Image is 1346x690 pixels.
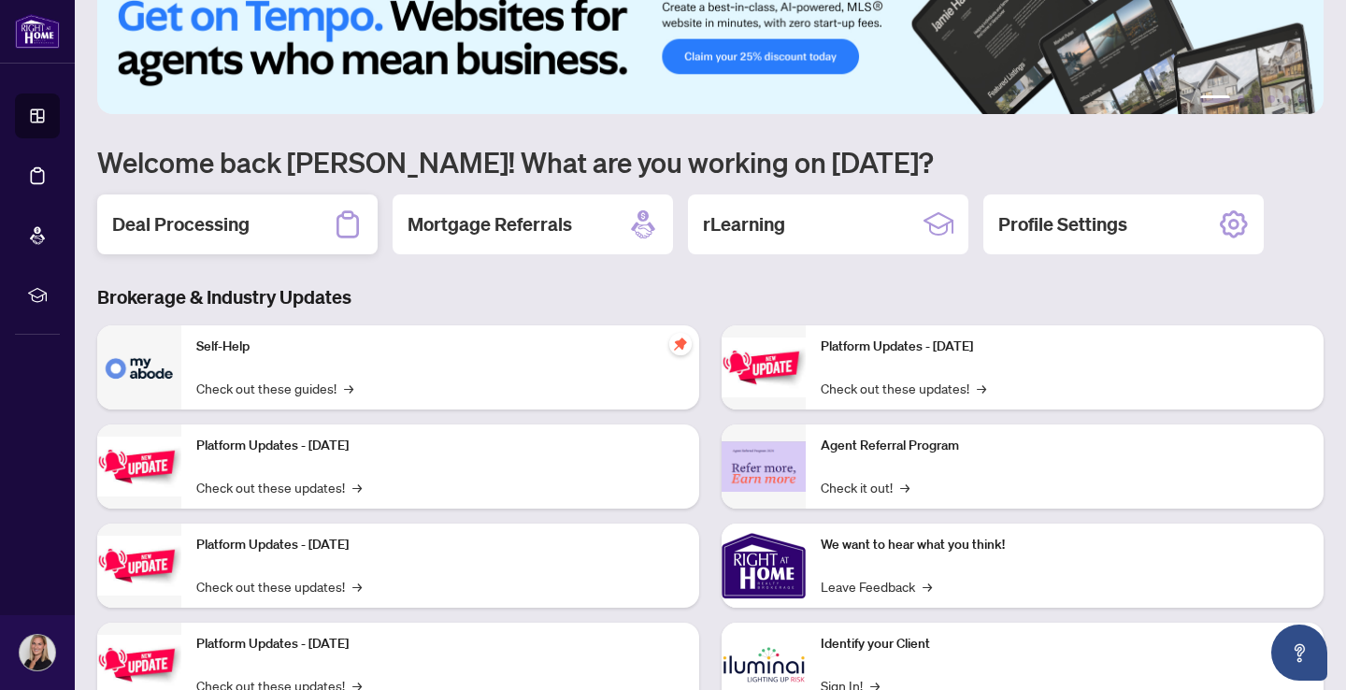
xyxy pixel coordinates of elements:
[722,338,806,396] img: Platform Updates - June 23, 2025
[1282,95,1290,103] button: 5
[352,477,362,497] span: →
[112,211,250,237] h2: Deal Processing
[15,14,60,49] img: logo
[196,337,684,357] p: Self-Help
[821,337,1309,357] p: Platform Updates - [DATE]
[1271,625,1327,681] button: Open asap
[821,535,1309,555] p: We want to hear what you think!
[196,535,684,555] p: Platform Updates - [DATE]
[722,441,806,493] img: Agent Referral Program
[703,211,785,237] h2: rLearning
[1253,95,1260,103] button: 3
[196,477,362,497] a: Check out these updates!→
[900,477,909,497] span: →
[97,284,1324,310] h3: Brokerage & Industry Updates
[998,211,1127,237] h2: Profile Settings
[408,211,572,237] h2: Mortgage Referrals
[352,576,362,597] span: →
[722,524,806,608] img: We want to hear what you think!
[196,576,362,597] a: Check out these updates!→
[821,576,932,597] a: Leave Feedback→
[977,378,986,398] span: →
[1200,95,1230,103] button: 1
[821,378,986,398] a: Check out these updates!→
[669,333,692,355] span: pushpin
[97,536,181,595] img: Platform Updates - July 21, 2025
[97,325,181,410] img: Self-Help
[196,436,684,456] p: Platform Updates - [DATE]
[923,576,932,597] span: →
[821,477,909,497] a: Check it out!→
[97,144,1324,180] h1: Welcome back [PERSON_NAME]! What are you working on [DATE]?
[20,635,55,670] img: Profile Icon
[821,634,1309,654] p: Identify your Client
[196,378,353,398] a: Check out these guides!→
[196,634,684,654] p: Platform Updates - [DATE]
[344,378,353,398] span: →
[97,437,181,496] img: Platform Updates - September 16, 2025
[1297,95,1305,103] button: 6
[1267,95,1275,103] button: 4
[821,436,1309,456] p: Agent Referral Program
[1238,95,1245,103] button: 2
